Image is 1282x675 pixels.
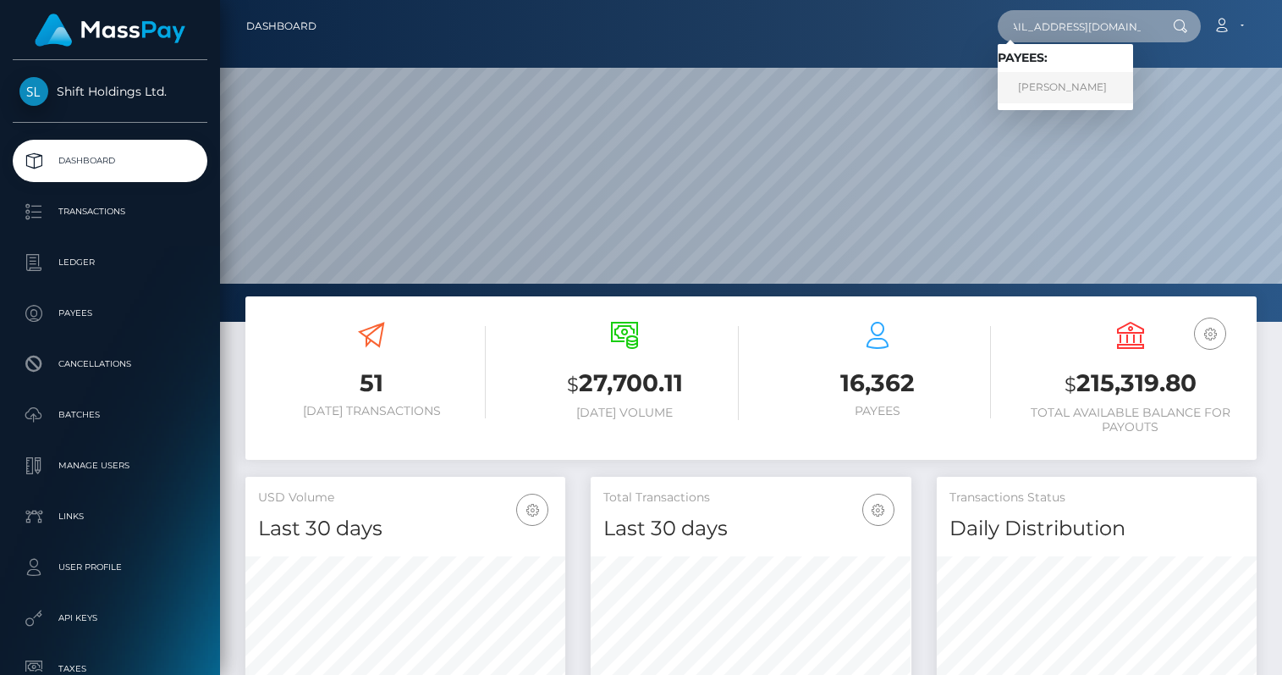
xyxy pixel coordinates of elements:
[13,292,207,335] a: Payees
[13,241,207,284] a: Ledger
[19,148,201,174] p: Dashboard
[13,495,207,538] a: Links
[19,555,201,580] p: User Profile
[13,343,207,385] a: Cancellations
[13,84,207,99] span: Shift Holdings Ltd.
[998,51,1133,65] h6: Payees:
[258,514,553,544] h4: Last 30 days
[13,394,207,436] a: Batches
[949,490,1244,506] h5: Transactions Status
[13,597,207,639] a: API Keys
[19,77,48,106] img: Shift Holdings Ltd.
[19,504,201,529] p: Links
[998,10,1157,42] input: Search...
[511,406,739,420] h6: [DATE] Volume
[764,367,992,400] h3: 16,362
[949,514,1244,544] h4: Daily Distribution
[13,191,207,233] a: Transactions
[764,404,992,418] h6: Payees
[19,301,201,326] p: Payees
[603,490,898,506] h5: Total Transactions
[1016,406,1244,434] h6: Total Available Balance for Payouts
[258,404,486,418] h6: [DATE] Transactions
[13,140,207,182] a: Dashboard
[19,351,201,377] p: Cancellations
[603,514,898,544] h4: Last 30 days
[258,490,553,506] h5: USD Volume
[998,72,1133,103] a: [PERSON_NAME]
[19,453,201,479] p: Manage Users
[567,373,579,396] small: $
[246,8,316,44] a: Dashboard
[19,402,201,428] p: Batches
[19,606,201,631] p: API Keys
[13,546,207,589] a: User Profile
[13,445,207,487] a: Manage Users
[19,250,201,275] p: Ledger
[1016,367,1244,401] h3: 215,319.80
[511,367,739,401] h3: 27,700.11
[19,199,201,224] p: Transactions
[1065,373,1076,396] small: $
[35,14,185,47] img: MassPay Logo
[258,367,486,400] h3: 51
